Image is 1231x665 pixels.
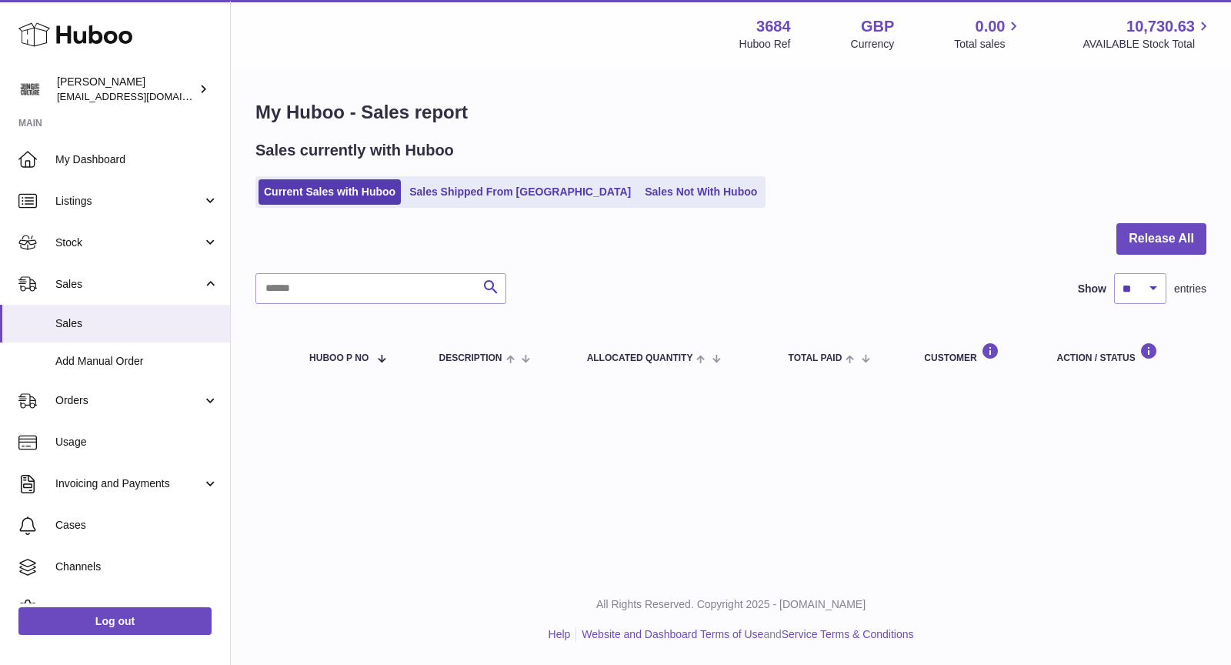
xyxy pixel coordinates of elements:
[55,560,219,574] span: Channels
[782,628,914,640] a: Service Terms & Conditions
[57,75,195,104] div: [PERSON_NAME]
[55,435,219,449] span: Usage
[55,236,202,250] span: Stock
[549,628,571,640] a: Help
[55,354,219,369] span: Add Manual Order
[639,179,762,205] a: Sales Not With Huboo
[954,16,1022,52] a: 0.00 Total sales
[924,343,1026,363] div: Customer
[582,628,763,640] a: Website and Dashboard Terms of Use
[55,152,219,167] span: My Dashboard
[55,194,202,209] span: Listings
[1083,37,1213,52] span: AVAILABLE Stock Total
[404,179,636,205] a: Sales Shipped From [GEOGRAPHIC_DATA]
[309,353,369,363] span: Huboo P no
[1078,282,1106,296] label: Show
[18,607,212,635] a: Log out
[954,37,1022,52] span: Total sales
[55,476,202,491] span: Invoicing and Payments
[756,16,791,37] strong: 3684
[976,16,1006,37] span: 0.00
[439,353,502,363] span: Description
[1126,16,1195,37] span: 10,730.63
[243,597,1219,612] p: All Rights Reserved. Copyright 2025 - [DOMAIN_NAME]
[851,37,895,52] div: Currency
[55,316,219,331] span: Sales
[576,627,913,642] li: and
[18,78,42,101] img: theinternationalventure@gmail.com
[55,518,219,533] span: Cases
[1083,16,1213,52] a: 10,730.63 AVAILABLE Stock Total
[1174,282,1206,296] span: entries
[587,353,693,363] span: ALLOCATED Quantity
[861,16,894,37] strong: GBP
[1056,343,1191,363] div: Action / Status
[55,393,202,408] span: Orders
[255,100,1206,125] h1: My Huboo - Sales report
[57,90,226,102] span: [EMAIL_ADDRESS][DOMAIN_NAME]
[739,37,791,52] div: Huboo Ref
[789,353,842,363] span: Total paid
[55,277,202,292] span: Sales
[55,601,219,616] span: Settings
[259,179,401,205] a: Current Sales with Huboo
[255,140,454,161] h2: Sales currently with Huboo
[1116,223,1206,255] button: Release All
